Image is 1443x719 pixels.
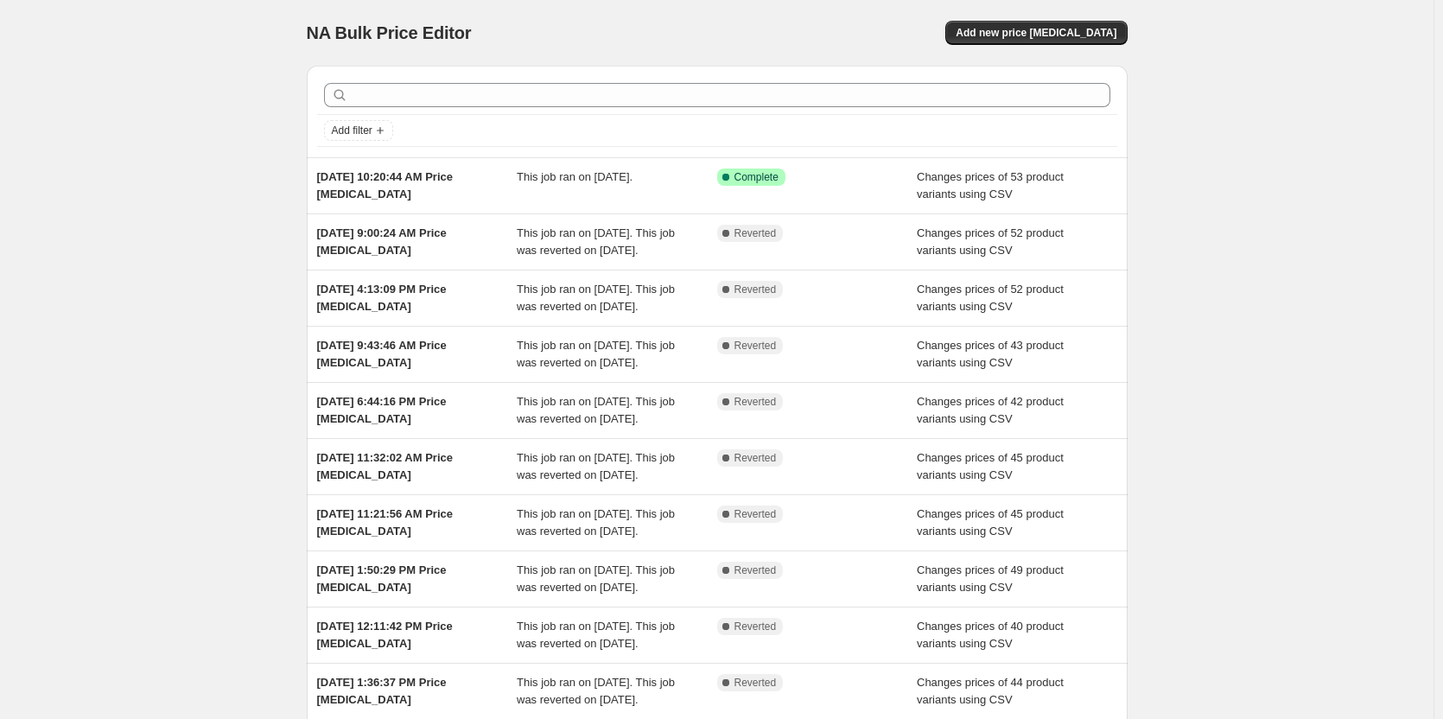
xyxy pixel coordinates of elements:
span: Complete [734,170,779,184]
button: Add filter [324,120,393,141]
span: Changes prices of 53 product variants using CSV [917,170,1064,200]
span: This job ran on [DATE]. This job was reverted on [DATE]. [517,395,675,425]
span: Changes prices of 40 product variants using CSV [917,620,1064,650]
span: Reverted [734,451,777,465]
span: Changes prices of 45 product variants using CSV [917,507,1064,538]
span: Reverted [734,507,777,521]
span: Changes prices of 44 product variants using CSV [917,676,1064,706]
span: Changes prices of 49 product variants using CSV [917,563,1064,594]
span: [DATE] 6:44:16 PM Price [MEDICAL_DATA] [317,395,447,425]
span: NA Bulk Price Editor [307,23,472,42]
button: Add new price [MEDICAL_DATA] [945,21,1127,45]
span: [DATE] 1:36:37 PM Price [MEDICAL_DATA] [317,676,447,706]
span: This job ran on [DATE]. This job was reverted on [DATE]. [517,283,675,313]
span: This job ran on [DATE]. This job was reverted on [DATE]. [517,226,675,257]
span: This job ran on [DATE]. This job was reverted on [DATE]. [517,339,675,369]
span: [DATE] 11:21:56 AM Price [MEDICAL_DATA] [317,507,454,538]
span: This job ran on [DATE]. This job was reverted on [DATE]. [517,563,675,594]
span: Reverted [734,676,777,690]
span: [DATE] 11:32:02 AM Price [MEDICAL_DATA] [317,451,454,481]
span: This job ran on [DATE]. This job was reverted on [DATE]. [517,676,675,706]
span: [DATE] 4:13:09 PM Price [MEDICAL_DATA] [317,283,447,313]
span: Reverted [734,339,777,353]
span: Changes prices of 42 product variants using CSV [917,395,1064,425]
span: This job ran on [DATE]. This job was reverted on [DATE]. [517,620,675,650]
span: This job ran on [DATE]. This job was reverted on [DATE]. [517,451,675,481]
span: This job ran on [DATE]. [517,170,633,183]
span: Reverted [734,563,777,577]
span: Add new price [MEDICAL_DATA] [956,26,1116,40]
span: Reverted [734,620,777,633]
span: Changes prices of 52 product variants using CSV [917,283,1064,313]
span: Reverted [734,283,777,296]
span: Changes prices of 52 product variants using CSV [917,226,1064,257]
span: [DATE] 9:43:46 AM Price [MEDICAL_DATA] [317,339,447,369]
span: Reverted [734,226,777,240]
span: [DATE] 10:20:44 AM Price [MEDICAL_DATA] [317,170,454,200]
span: Changes prices of 43 product variants using CSV [917,339,1064,369]
span: Changes prices of 45 product variants using CSV [917,451,1064,481]
span: [DATE] 9:00:24 AM Price [MEDICAL_DATA] [317,226,447,257]
span: [DATE] 12:11:42 PM Price [MEDICAL_DATA] [317,620,453,650]
span: Add filter [332,124,372,137]
span: [DATE] 1:50:29 PM Price [MEDICAL_DATA] [317,563,447,594]
span: This job ran on [DATE]. This job was reverted on [DATE]. [517,507,675,538]
span: Reverted [734,395,777,409]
